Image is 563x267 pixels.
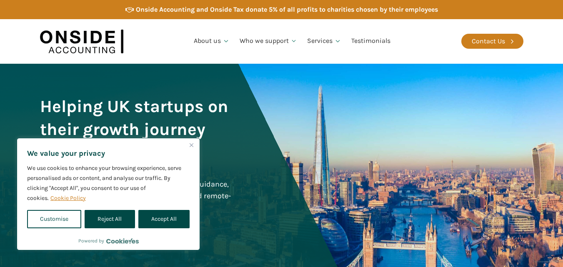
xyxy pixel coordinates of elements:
[40,95,233,141] h1: Helping UK startups on their growth journey
[461,34,523,49] a: Contact Us
[27,148,190,158] p: We value your privacy
[78,237,139,245] div: Powered by
[138,210,190,228] button: Accept All
[189,27,235,55] a: About us
[302,27,346,55] a: Services
[190,143,193,147] img: Close
[85,210,135,228] button: Reject All
[40,25,123,57] img: Onside Accounting
[17,138,200,250] div: We value your privacy
[235,27,303,55] a: Who we support
[136,4,438,15] div: Onside Accounting and Onside Tax donate 5% of all profits to charities chosen by their employees
[106,238,139,244] a: Visit CookieYes website
[27,163,190,203] p: We use cookies to enhance your browsing experience, serve personalised ads or content, and analys...
[472,36,505,47] div: Contact Us
[27,210,81,228] button: Customise
[50,194,86,202] a: Cookie Policy
[186,140,196,150] button: Close
[346,27,395,55] a: Testimonials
